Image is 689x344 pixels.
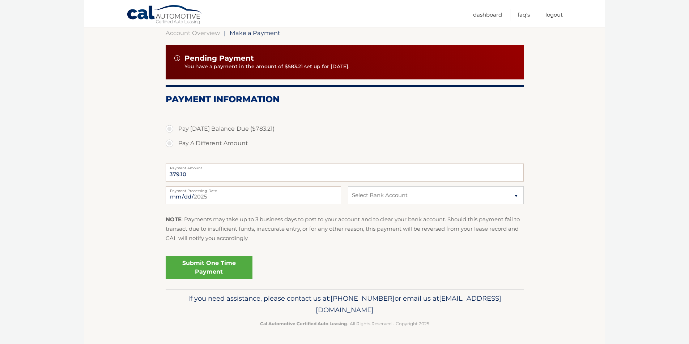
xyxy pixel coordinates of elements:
[170,293,519,316] p: If you need assistance, please contact us at: or email us at
[166,186,341,204] input: Payment Date
[545,9,563,21] a: Logout
[316,294,501,314] span: [EMAIL_ADDRESS][DOMAIN_NAME]
[170,320,519,327] p: - All Rights Reserved - Copyright 2025
[166,164,524,169] label: Payment Amount
[518,9,530,21] a: FAQ's
[166,256,252,279] a: Submit One Time Payment
[230,29,280,36] span: Make a Payment
[166,186,341,192] label: Payment Processing Date
[184,54,254,63] span: Pending Payment
[473,9,502,21] a: Dashboard
[331,294,395,302] span: [PHONE_NUMBER]
[184,63,515,71] p: You have a payment in the amount of $583.21 set up for [DATE].
[166,94,524,105] h2: Payment Information
[260,321,347,326] strong: Cal Automotive Certified Auto Leasing
[166,136,524,151] label: Pay A Different Amount
[166,29,220,36] a: Account Overview
[127,5,203,26] a: Cal Automotive
[174,55,180,61] img: alert-white.svg
[166,215,524,243] p: : Payments may take up to 3 business days to post to your account and to clear your bank account....
[166,122,524,136] label: Pay [DATE] Balance Due ($783.21)
[166,216,182,223] strong: NOTE
[224,29,226,36] span: |
[166,164,524,182] input: Payment Amount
